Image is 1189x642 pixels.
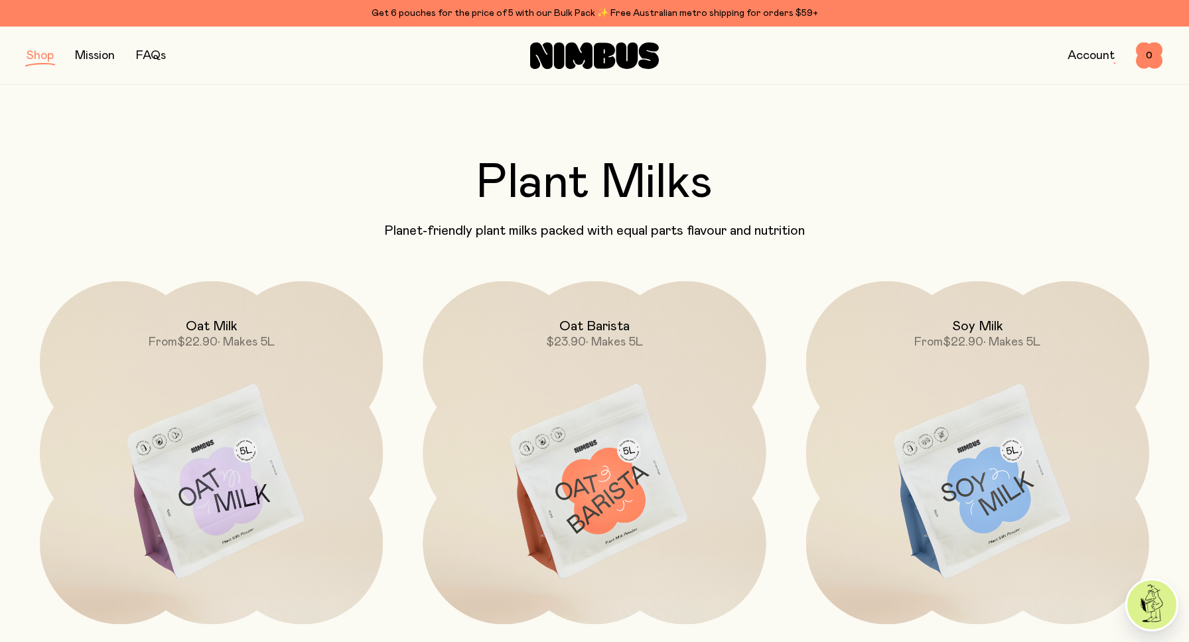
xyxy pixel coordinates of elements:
h2: Oat Milk [186,318,238,334]
span: • Makes 5L [218,336,275,348]
a: Account [1068,50,1115,62]
span: • Makes 5L [983,336,1040,348]
a: Soy MilkFrom$22.90• Makes 5L [806,281,1149,624]
span: $22.90 [177,336,218,348]
a: Oat Barista$23.90• Makes 5L [423,281,766,624]
a: FAQs [136,50,166,62]
h2: Soy Milk [952,318,1003,334]
h2: Plant Milks [27,159,1162,207]
button: 0 [1136,42,1162,69]
span: From [914,336,943,348]
h2: Oat Barista [559,318,630,334]
span: $23.90 [546,336,586,348]
span: From [149,336,177,348]
p: Planet-friendly plant milks packed with equal parts flavour and nutrition [27,223,1162,239]
a: Mission [75,50,115,62]
span: $22.90 [943,336,983,348]
div: Get 6 pouches for the price of 5 with our Bulk Pack ✨ Free Australian metro shipping for orders $59+ [27,5,1162,21]
span: • Makes 5L [586,336,643,348]
a: Oat MilkFrom$22.90• Makes 5L [40,281,383,624]
img: agent [1127,580,1176,629]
